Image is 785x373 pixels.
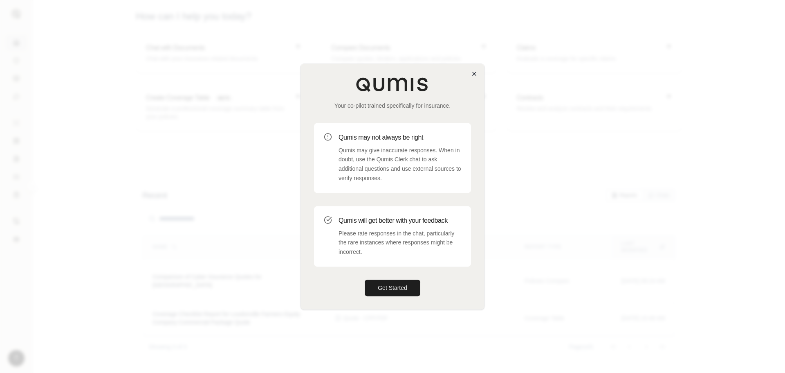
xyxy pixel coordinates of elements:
h3: Qumis will get better with your feedback [339,216,461,226]
p: Your co-pilot trained specifically for insurance. [314,102,471,110]
h3: Qumis may not always be right [339,133,461,142]
button: Get Started [365,280,420,296]
p: Qumis may give inaccurate responses. When in doubt, use the Qumis Clerk chat to ask additional qu... [339,146,461,183]
p: Please rate responses in the chat, particularly the rare instances where responses might be incor... [339,229,461,257]
img: Qumis Logo [356,77,429,92]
